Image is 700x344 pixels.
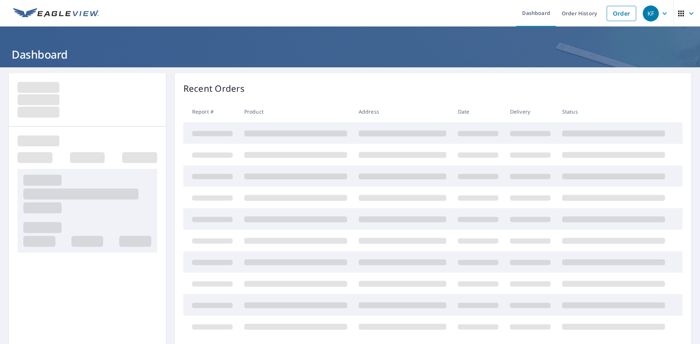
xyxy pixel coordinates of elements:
h1: Dashboard [9,47,691,62]
th: Product [238,101,353,122]
th: Delivery [504,101,556,122]
th: Status [556,101,671,122]
a: Order [607,6,636,21]
img: EV Logo [13,8,99,19]
p: Recent Orders [183,82,245,95]
div: KF [643,5,659,21]
th: Address [353,101,452,122]
th: Date [452,101,504,122]
th: Report # [183,101,238,122]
